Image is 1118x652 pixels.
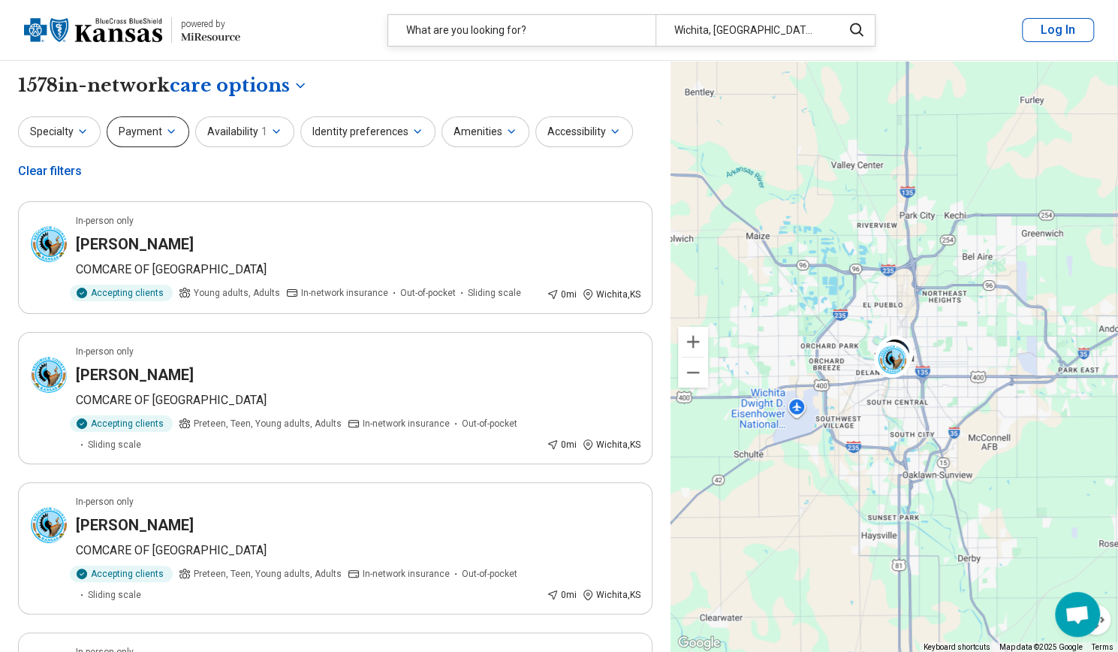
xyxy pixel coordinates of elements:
[655,15,833,46] div: Wichita, [GEOGRAPHIC_DATA]
[363,567,450,581] span: In-network insurance
[582,438,640,451] div: Wichita , KS
[76,515,194,536] h3: [PERSON_NAME]
[468,286,521,300] span: Sliding scale
[70,415,173,432] div: Accepting clients
[76,495,134,509] p: In-person only
[76,542,640,560] p: COMCARE OF [GEOGRAPHIC_DATA]
[18,73,308,98] h1: 1578 in-network
[194,286,280,300] span: Young adults, Adults
[300,116,435,147] button: Identity preferences
[547,438,576,451] div: 0 mi
[76,234,194,255] h3: [PERSON_NAME]
[678,358,708,388] button: Zoom out
[194,567,342,581] span: Preteen, Teen, Young adults, Adults
[76,261,640,279] p: COMCARE OF [GEOGRAPHIC_DATA]
[582,288,640,301] div: Wichita , KS
[400,286,456,300] span: Out-of-pocket
[301,286,388,300] span: In-network insurance
[441,116,529,147] button: Amenities
[88,588,141,602] span: Sliding scale
[107,116,189,147] button: Payment
[181,17,240,31] div: powered by
[261,124,267,140] span: 1
[194,417,342,430] span: Preteen, Teen, Young adults, Adults
[462,567,517,581] span: Out-of-pocket
[462,417,517,430] span: Out-of-pocket
[678,327,708,357] button: Zoom in
[70,566,173,582] div: Accepting clients
[24,12,240,48] a: Blue Cross Blue Shield Kansaspowered by
[88,438,141,451] span: Sliding scale
[547,288,576,301] div: 0 mi
[999,643,1083,651] span: Map data ©2025 Google
[582,588,640,602] div: Wichita , KS
[170,73,290,98] span: care options
[363,417,450,430] span: In-network insurance
[18,153,82,189] div: Clear filters
[535,116,633,147] button: Accessibility
[1092,643,1113,651] a: Terms (opens in new tab)
[76,345,134,358] p: In-person only
[18,116,101,147] button: Specialty
[76,214,134,228] p: In-person only
[76,391,640,409] p: COMCARE OF [GEOGRAPHIC_DATA]
[388,15,655,46] div: What are you looking for?
[76,364,194,385] h3: [PERSON_NAME]
[170,73,308,98] button: Care options
[1022,18,1094,42] button: Log In
[195,116,294,147] button: Availability1
[547,588,576,602] div: 0 mi
[1055,592,1100,637] div: Open chat
[70,285,173,301] div: Accepting clients
[24,12,162,48] img: Blue Cross Blue Shield Kansas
